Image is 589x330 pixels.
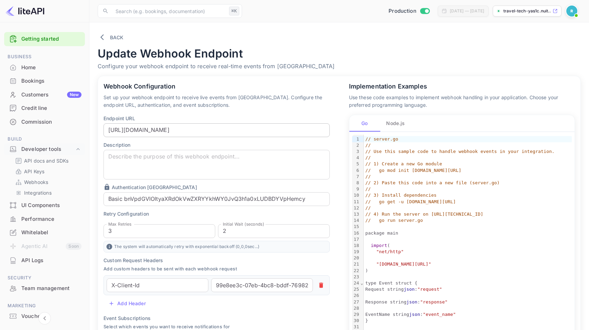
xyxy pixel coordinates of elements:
[24,189,52,196] p: Integrations
[352,136,360,142] div: 1
[376,249,404,254] span: "net/http"
[4,74,85,88] div: Bookings
[4,135,85,143] span: Build
[111,4,226,18] input: Search (e.g. bookings, documentation)
[352,142,360,148] div: 2
[21,257,81,265] div: API Logs
[365,186,371,192] span: //
[364,299,572,305] div: Response string :
[24,178,48,186] p: Webhooks
[365,174,371,179] span: //
[352,236,360,243] div: 17
[21,229,81,237] div: Whitelabel
[352,249,360,255] div: 19
[365,161,442,166] span: // 1) Create a new Go module
[404,287,415,292] span: json
[21,312,81,320] div: Vouchers
[352,255,360,261] div: 20
[352,192,360,198] div: 10
[21,91,81,99] div: Customers
[39,312,51,324] button: Collapse navigation
[352,268,360,274] div: 22
[4,226,85,239] a: Whitelabel
[364,243,572,249] div: (
[15,178,79,186] a: Webhooks
[365,149,554,154] span: // Use this sample code to handle webhook events in your integration.
[409,312,420,317] span: json
[15,189,79,196] a: Integrations
[107,278,208,292] input: Header name (e.g., X-Custom-Header)
[4,61,85,74] a: Home
[103,210,330,217] p: Retry Configuration
[21,104,81,112] div: Credit line
[352,286,360,292] div: 25
[4,102,85,114] a: Credit line
[15,157,79,164] a: API docs and SDKs
[103,123,330,137] input: https://your-domain.com/webhook
[21,77,81,85] div: Bookings
[365,205,371,210] span: //
[389,7,416,15] span: Production
[352,299,360,305] div: 27
[420,299,448,305] span: "response"
[352,199,360,205] div: 11
[4,274,85,282] span: Security
[386,7,432,15] div: Switch to Sandbox mode
[352,167,360,174] div: 6
[12,177,82,187] div: Webhooks
[503,8,551,14] p: travel-tech-yas1c.nuit...
[365,212,483,217] span: // 4) Run the server on [URL][TECHNICAL_ID]
[352,292,360,299] div: 26
[352,217,360,224] div: 14
[4,310,85,323] div: Vouchers
[352,224,360,230] div: 15
[223,221,264,227] label: Initial Wait (seconds)
[352,148,360,155] div: 3
[365,155,371,160] span: //
[98,62,581,70] p: Configure your webhook endpoint to receive real-time events from [GEOGRAPHIC_DATA]
[21,215,81,223] div: Performance
[4,213,85,226] div: Performance
[352,211,360,217] div: 13
[21,285,81,292] div: Team management
[364,230,572,236] div: package main
[365,218,423,223] span: // go run server.go
[103,314,330,322] p: Event Subscriptions
[103,297,151,310] button: Add Header
[423,312,456,317] span: "event_name"
[352,155,360,161] div: 4
[103,241,330,252] p: The system will automatically retry with exponential backoff ( 0 , 0 , 0 sec...)
[21,118,81,126] div: Commission
[6,6,44,17] img: LiteAPI logo
[349,82,575,91] p: Implementation Examples
[103,141,330,148] p: Description
[4,310,85,322] a: Vouchers
[365,199,456,204] span: // go get -u [DOMAIN_NAME][URL]
[4,102,85,115] div: Credit line
[15,168,79,175] a: API Keys
[21,64,81,72] div: Home
[352,180,360,186] div: 8
[4,88,85,102] div: CustomersNew
[67,92,81,98] div: New
[365,193,436,198] span: // 3) Install dependencies
[352,186,360,192] div: 9
[349,94,575,109] p: Use these code examples to implement webhook handling in your application. Choose your preferred ...
[4,74,85,87] a: Bookings
[365,143,371,148] span: //
[98,47,581,61] h4: Update Webhook Endpoint
[103,115,330,122] p: Endpoint URL
[360,280,363,286] span: Fold line
[352,305,360,311] div: 28
[376,261,431,267] span: "[DOMAIN_NAME][URL]"
[450,8,484,14] div: [DATE] — [DATE]
[364,286,572,292] div: Request string :
[4,32,85,46] div: Getting started
[364,318,572,324] div: }
[108,221,131,227] label: Max Retries
[4,254,85,267] div: API Logs
[406,299,417,305] span: json
[4,115,85,128] a: Commission
[103,257,330,264] p: Custom Request Headers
